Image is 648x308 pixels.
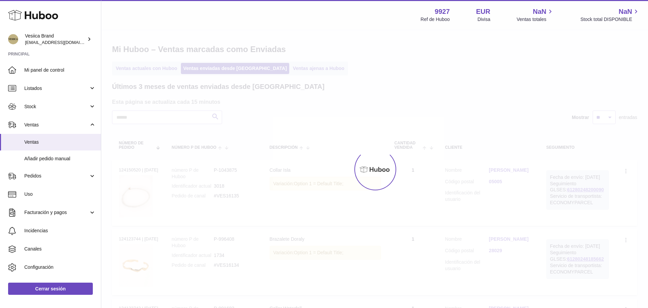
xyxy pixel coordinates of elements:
span: Incidencias [24,228,96,234]
span: Listados [24,85,89,92]
a: NaN Ventas totales [517,7,554,23]
span: NaN [619,7,632,16]
strong: 9927 [435,7,450,16]
span: Stock [24,103,89,110]
span: Mi panel de control [24,67,96,73]
span: Ventas totales [517,16,554,23]
strong: EUR [476,7,490,16]
span: Pedidos [24,173,89,179]
div: Ref de Huboo [421,16,450,23]
span: Stock total DISPONIBLE [580,16,640,23]
a: Cerrar sesión [8,283,93,295]
span: Uso [24,191,96,197]
span: Facturación y pagos [24,209,89,216]
span: Ventas [24,139,96,145]
div: Divisa [478,16,490,23]
div: Vesiica Brand [25,33,86,46]
span: NaN [533,7,546,16]
span: Canales [24,246,96,252]
span: Configuración [24,264,96,270]
span: Ventas [24,122,89,128]
img: internalAdmin-9927@internal.huboo.com [8,34,18,44]
span: Añadir pedido manual [24,156,96,162]
span: [EMAIL_ADDRESS][DOMAIN_NAME] [25,40,99,45]
a: NaN Stock total DISPONIBLE [580,7,640,23]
